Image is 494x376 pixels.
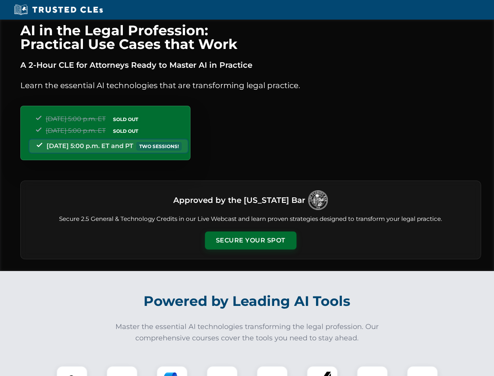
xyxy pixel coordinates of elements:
p: Master the essential AI technologies transforming the legal profession. Our comprehensive courses... [110,321,384,344]
img: Logo [308,190,328,210]
h1: AI in the Legal Profession: Practical Use Cases that Work [20,23,481,51]
img: Trusted CLEs [12,4,105,16]
h3: Approved by the [US_STATE] Bar [173,193,305,207]
span: [DATE] 5:00 p.m. ET [46,115,106,123]
button: Secure Your Spot [205,231,296,249]
span: SOLD OUT [110,127,141,135]
p: Learn the essential AI technologies that are transforming legal practice. [20,79,481,92]
p: A 2-Hour CLE for Attorneys Ready to Master AI in Practice [20,59,481,71]
span: SOLD OUT [110,115,141,123]
p: Secure 2.5 General & Technology Credits in our Live Webcast and learn proven strategies designed ... [30,215,471,224]
span: [DATE] 5:00 p.m. ET [46,127,106,134]
h2: Powered by Leading AI Tools [31,287,464,315]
